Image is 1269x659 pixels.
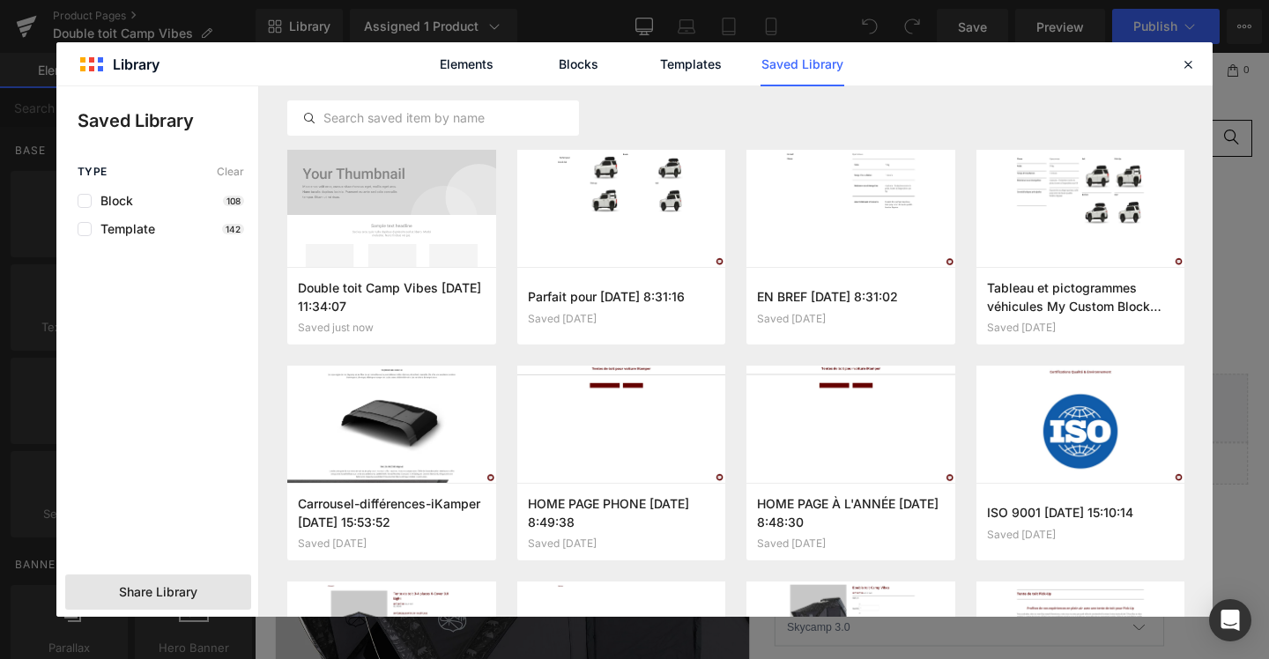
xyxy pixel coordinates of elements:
[298,494,486,530] h3: Carrousel-différences-iKamper [DATE] 15:53:52
[757,287,945,306] h3: EN BREF [DATE] 8:31:02
[636,68,665,113] a: Avis
[537,42,620,86] a: Blocks
[119,583,197,601] span: Share Library
[298,537,486,550] div: Saved [DATE]
[590,82,625,97] span: Blog
[528,287,716,306] h3: Parfait pour [DATE] 8:31:16
[174,68,830,113] nav: Translation missing: fr.navigation.header.main_nav
[987,529,1175,541] div: Saved [DATE]
[288,107,578,129] input: Search saved item by name
[607,363,865,384] span: [DOMAIN_NAME] Reviews
[546,484,627,507] span: €289.00
[174,68,299,113] summary: Tentes de toit
[92,222,155,236] span: Template
[783,364,865,383] span: - Star Badge
[528,494,716,530] h3: HOME PAGE PHONE [DATE] 8:49:38
[13,10,28,25] a: Email iKamper France
[677,82,741,97] span: À propos
[761,42,844,86] a: Saved Library
[528,313,716,325] div: Saved [DATE]
[222,224,244,234] p: 142
[902,6,991,29] a: Connexion
[18,44,115,134] img: iKamper France
[410,68,578,113] a: Location tente de toit
[753,82,830,97] span: Showroom
[18,171,1049,215] nav: breadcrumbs
[96,10,111,25] a: iKamper France on YouTube
[757,494,945,530] h3: HOME PAGE À L'ANNÉE [DATE] 8:48:30
[890,70,1049,109] input: Rechercher...
[1209,599,1251,641] div: Open Intercom Messenger
[92,194,133,208] span: Block
[1005,70,1049,109] button: Rechercher
[298,278,486,315] h3: Double toit Camp Vibes [DATE] 11:34:07
[78,166,108,178] span: Type
[223,196,244,206] p: 108
[41,10,56,25] a: iKamper France on Facebook
[69,10,84,25] a: iKamper France on Instagram
[217,166,244,178] span: Clear
[425,42,508,86] a: Elements
[677,68,741,113] a: À propos
[757,537,945,550] div: Saved [DATE]
[528,537,716,550] div: Saved [DATE]
[410,82,578,97] span: Location tente de toit
[298,322,486,334] div: Saved just now
[753,68,830,113] a: Showroom
[174,82,280,97] span: Tentes de toit
[590,68,625,113] a: Blog
[78,107,258,134] p: Saved Library
[987,322,1175,334] div: Saved [DATE]
[546,316,746,337] a: Double toit Camp Vibes
[546,550,634,566] label: Quantité
[987,503,1175,522] h3: ISO 9001 [DATE] 15:10:14
[636,82,665,97] span: Avis
[310,82,398,97] span: Accessoires
[310,68,398,113] a: Accessoires
[649,42,732,86] a: Templates
[757,313,945,325] div: Saved [DATE]
[987,278,1175,315] h3: Tableau et pictogrammes véhicules My Custom Block [DATE] 15:56:57
[18,181,64,204] a: Accueil
[64,181,77,204] span: /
